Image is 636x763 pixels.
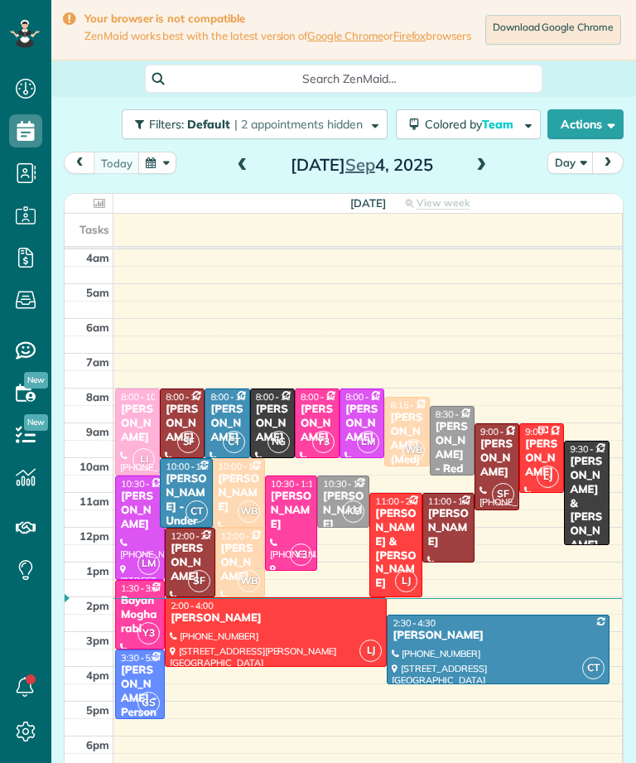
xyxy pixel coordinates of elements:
span: 2:30 - 4:30 [393,617,436,629]
span: 4am [86,251,109,264]
div: [PERSON_NAME] - Under Car Plus [165,472,207,556]
div: [PERSON_NAME] & [PERSON_NAME] [374,507,417,591]
span: CT [185,500,208,523]
div: [PERSON_NAME] [479,437,514,480]
span: SF [177,431,200,453]
span: GS [137,692,160,714]
span: 5pm [86,703,109,717]
strong: Your browser is not compatible [84,12,471,26]
span: WB [238,570,260,592]
span: 8:00 - 10:00 [210,391,258,403]
span: 9am [86,425,109,438]
span: Y3 [290,543,312,566]
button: Actions [547,109,624,139]
span: 11:00 - 1:00 [428,495,476,507]
span: 9:00 - 11:30 [480,426,528,437]
span: 4pm [86,669,109,682]
div: [PERSON_NAME] - Red Velvet Inc [435,420,470,504]
div: [PERSON_NAME] [427,507,470,549]
span: KC [342,500,364,523]
span: LI [132,448,155,471]
span: 12:00 - 2:00 [221,530,269,542]
span: 8:30 - 10:30 [436,408,484,420]
span: 7am [86,355,109,369]
span: 12pm [79,529,109,543]
div: [PERSON_NAME] [220,542,260,584]
span: 11:00 - 2:00 [375,495,423,507]
span: 9:30 - 12:30 [570,443,618,455]
span: 2:00 - 4:00 [171,600,214,611]
div: [PERSON_NAME] [120,490,160,532]
div: [PERSON_NAME] [170,611,382,625]
span: 3:30 - 5:30 [121,652,164,664]
span: [DATE] [350,196,386,210]
div: [PERSON_NAME] [120,403,155,445]
span: New [24,372,48,389]
span: New [24,414,48,431]
button: prev [64,152,95,174]
span: 8:00 - 10:30 [121,391,169,403]
span: 10:00 - 12:00 [219,461,272,472]
div: [PERSON_NAME] [344,403,379,445]
button: Filters: Default | 2 appointments hidden [122,109,388,139]
span: 10:30 - 1:30 [121,478,169,490]
span: SF [188,570,210,592]
div: [PERSON_NAME] [165,403,200,445]
span: 1pm [86,564,109,577]
div: [PERSON_NAME] [255,403,290,445]
span: CT [223,431,245,453]
button: Day [547,152,594,174]
button: today [94,152,140,174]
span: CT [582,657,605,679]
span: Y3 [312,431,335,453]
span: Team [482,117,516,132]
span: 10:30 - 12:00 [323,478,377,490]
div: [PERSON_NAME] [322,490,364,532]
button: next [592,152,624,174]
span: 8am [86,390,109,403]
div: [PERSON_NAME] [524,437,559,480]
button: Colored byTeam [396,109,541,139]
span: 3pm [86,634,109,647]
a: Download Google Chrome [485,15,621,45]
span: WB [238,500,260,523]
span: SF [492,483,514,505]
span: Sep [345,154,375,175]
span: Filters: [149,117,184,132]
span: 8:00 - 10:00 [301,391,349,403]
div: [PERSON_NAME] [392,629,604,643]
span: Tasks [79,223,109,236]
div: [PERSON_NAME] [170,542,210,584]
span: 8:15 - 10:15 [390,399,438,411]
div: [PERSON_NAME] [300,403,335,445]
span: LJ [537,466,559,488]
span: 10:30 - 1:15 [271,478,319,490]
span: 12:00 - 2:00 [171,530,219,542]
span: LJ [395,570,417,592]
h2: [DATE] 4, 2025 [258,156,465,174]
div: [PERSON_NAME] (Medjoubi) [389,411,424,480]
span: 6pm [86,738,109,751]
span: LM [357,431,379,453]
span: 6am [86,321,109,334]
div: [PERSON_NAME] [270,490,312,532]
div: [PERSON_NAME] [210,403,244,445]
div: Bayan Mogharabi [120,594,160,636]
span: WB [402,439,425,461]
div: [PERSON_NAME] [218,472,260,514]
span: Colored by [425,117,519,132]
span: Default [187,117,231,132]
span: 8:00 - 10:00 [166,391,214,403]
span: 1:30 - 3:30 [121,582,164,594]
span: | 2 appointments hidden [234,117,363,132]
a: Filters: Default | 2 appointments hidden [113,109,388,139]
span: 8:00 - 10:00 [345,391,393,403]
span: 5am [86,286,109,299]
span: 2pm [86,599,109,612]
span: LM [137,553,160,575]
span: 9:00 - 11:00 [525,426,573,437]
span: Y3 [137,622,160,645]
a: Google Chrome [307,29,383,42]
span: ZenMaid works best with the latest version of or browsers [84,29,471,43]
span: NG [267,431,290,453]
